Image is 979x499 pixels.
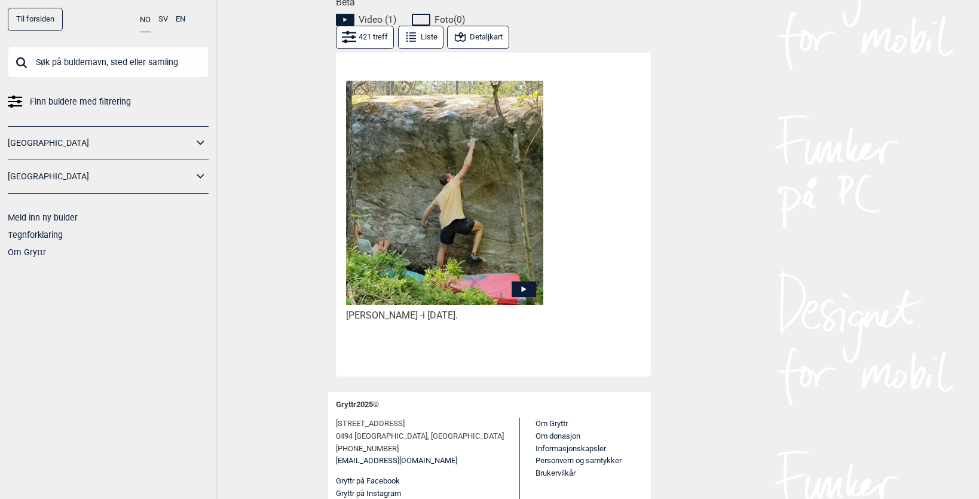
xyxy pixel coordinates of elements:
[176,8,185,31] button: EN
[536,431,580,440] a: Om donasjon
[336,392,643,418] div: Gryttr 2025 ©
[536,469,576,477] a: Brukervilkår
[140,8,151,32] button: NO
[536,444,606,453] a: Informasjonskapsler
[8,168,193,185] a: [GEOGRAPHIC_DATA]
[336,475,400,488] button: Gryttr på Facebook
[336,430,504,443] span: 0494 [GEOGRAPHIC_DATA], [GEOGRAPHIC_DATA]
[8,230,63,240] a: Tegnforklaring
[8,47,209,78] input: Søk på buldernavn, sted eller samling
[447,26,509,49] button: Detaljkart
[8,8,63,31] a: Til forsiden
[8,247,46,257] a: Om Gryttr
[30,93,131,111] span: Finn buldere med filtrering
[336,26,394,49] button: 421 treff
[423,310,458,321] span: i [DATE].
[8,213,78,222] a: Meld inn ny bulder
[359,14,396,26] span: Video ( 1 )
[336,443,399,455] span: [PHONE_NUMBER]
[8,93,209,111] a: Finn buldere med filtrering
[398,26,443,49] button: Liste
[346,81,543,304] img: Tore pa Botteknott
[336,418,405,430] span: [STREET_ADDRESS]
[336,455,457,467] a: [EMAIL_ADDRESS][DOMAIN_NAME]
[536,419,568,428] a: Om Gryttr
[536,456,622,465] a: Personvern og samtykker
[8,134,193,152] a: [GEOGRAPHIC_DATA]
[435,14,465,26] span: Foto ( 0 )
[346,310,543,322] div: [PERSON_NAME] -
[158,8,168,31] button: SV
